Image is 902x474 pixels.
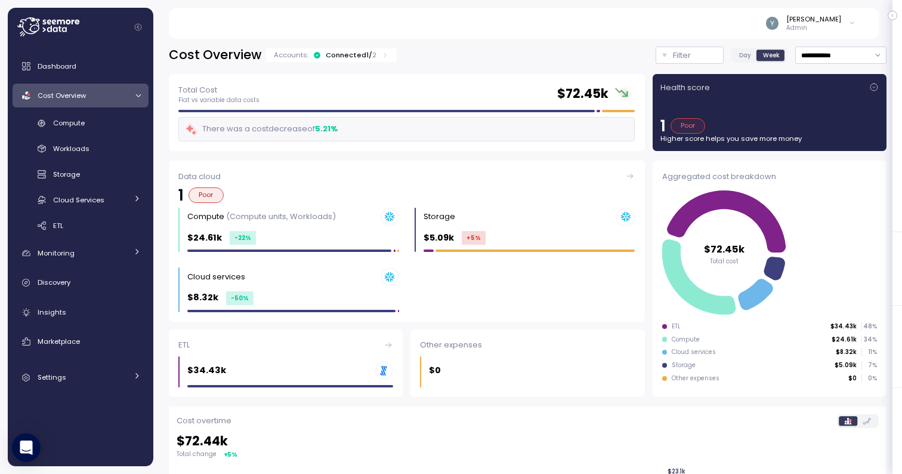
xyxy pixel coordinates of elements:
[848,374,857,383] p: $0
[420,339,635,351] div: Other expenses
[557,85,608,103] h2: $ 72.45k
[662,171,877,183] div: Aggregated cost breakdown
[38,278,70,287] span: Discovery
[187,291,218,304] p: $8.32k
[13,366,149,390] a: Settings
[187,231,222,245] p: $24.61k
[739,51,751,60] span: Day
[187,211,336,223] div: Compute
[178,187,184,203] p: 1
[274,50,308,60] p: Accounts:
[38,373,66,382] span: Settings
[38,61,76,71] span: Dashboard
[672,361,696,370] div: Storage
[13,330,149,353] a: Marketplace
[830,322,857,331] p: $34.43k
[189,187,224,203] div: Poor
[13,165,149,184] a: Storage
[169,330,403,397] a: ETL$34.43k
[187,271,245,283] div: Cloud services
[13,241,149,265] a: Monitoring
[424,231,454,245] p: $5.09k
[12,433,41,462] div: Open Intercom Messenger
[672,336,700,344] div: Compute
[786,24,841,32] p: Admin
[862,348,876,356] p: 11 %
[226,211,336,222] p: (Compute units, Workloads)
[862,322,876,331] p: 48 %
[832,336,857,344] p: $24.61k
[227,450,237,459] div: 5 %
[177,433,879,450] h2: $ 72.44k
[178,339,393,351] div: ETL
[13,54,149,78] a: Dashboard
[835,361,857,370] p: $5.09k
[671,118,706,134] div: Poor
[13,84,149,107] a: Cost Overview
[763,51,780,60] span: Week
[672,348,716,356] div: Cloud services
[13,300,149,324] a: Insights
[38,337,80,346] span: Marketplace
[13,216,149,235] a: ETL
[53,221,63,230] span: ETL
[315,123,338,135] div: 5.21 %
[13,271,149,295] a: Discovery
[862,336,876,344] p: 34 %
[185,122,338,136] div: There was a cost decrease of
[786,14,841,24] div: [PERSON_NAME]
[13,139,149,159] a: Workloads
[372,50,376,60] p: 2
[672,374,719,383] div: Other expenses
[53,170,80,179] span: Storage
[673,50,691,61] p: Filter
[169,47,261,64] h2: Cost Overview
[462,231,486,245] div: +5 %
[660,82,710,94] p: Health score
[862,374,876,383] p: 0 %
[672,322,681,331] div: ETL
[326,50,376,60] div: Connected 1 /
[53,144,89,153] span: Workloads
[38,248,75,258] span: Monitoring
[660,118,666,134] p: 1
[38,307,66,317] span: Insights
[224,450,237,459] div: ▾
[226,291,254,305] div: -50 %
[13,190,149,210] a: Cloud Services
[862,361,876,370] p: 7 %
[169,161,645,322] a: Data cloud1PoorCompute (Compute units, Workloads)$24.61k-22%Storage $5.09k+5%Cloud services $8.32...
[178,96,260,104] p: Flat vs variable data costs
[13,113,149,133] a: Compute
[230,231,256,245] div: -22 %
[836,348,857,356] p: $8.32k
[710,257,739,264] tspan: Total cost
[660,134,879,143] p: Higher score helps you save more money
[53,195,104,205] span: Cloud Services
[187,364,226,377] p: $34.43k
[177,450,217,458] p: Total change
[178,84,260,96] p: Total Cost
[178,171,635,183] div: Data cloud
[177,415,231,427] p: Cost overtime
[53,118,85,128] span: Compute
[38,91,86,100] span: Cost Overview
[266,48,397,62] div: Accounts:Connected1/2
[429,364,441,377] p: $0
[131,23,146,32] button: Collapse navigation
[704,242,745,256] tspan: $72.45k
[424,211,455,223] div: Storage
[766,17,779,29] img: ACg8ocKvqwnLMA34EL5-0z6HW-15kcrLxT5Mmx2M21tMPLYJnykyAQ=s96-c
[656,47,724,64] button: Filter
